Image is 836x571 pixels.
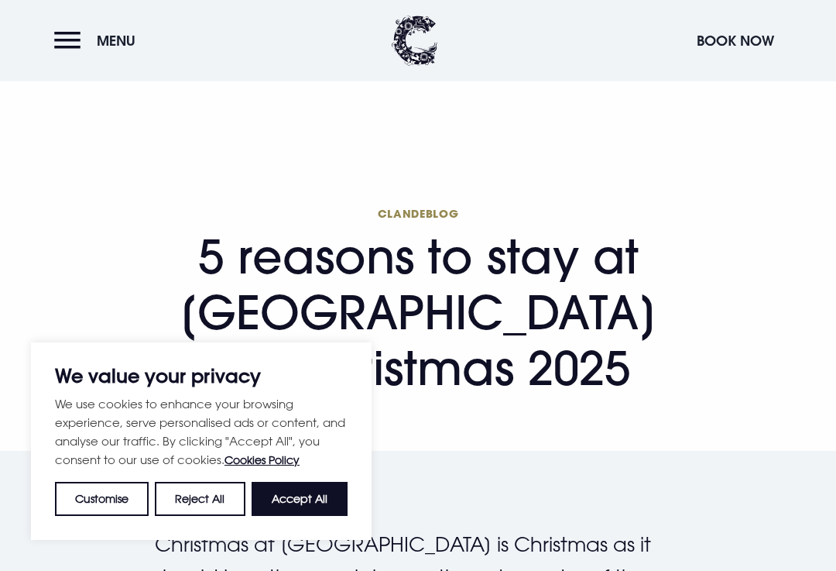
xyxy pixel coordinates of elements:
[55,394,348,470] p: We use cookies to enhance your browsing experience, serve personalised ads or content, and analys...
[689,24,782,57] button: Book Now
[55,366,348,385] p: We value your privacy
[31,342,372,540] div: We value your privacy
[155,482,245,516] button: Reject All
[55,482,149,516] button: Customise
[392,15,438,66] img: Clandeboye Lodge
[155,206,681,221] span: Clandeblog
[97,32,135,50] span: Menu
[54,24,143,57] button: Menu
[224,453,300,466] a: Cookies Policy
[155,206,681,396] h1: 5 reasons to stay at [GEOGRAPHIC_DATA] this Christmas 2025
[252,482,348,516] button: Accept All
